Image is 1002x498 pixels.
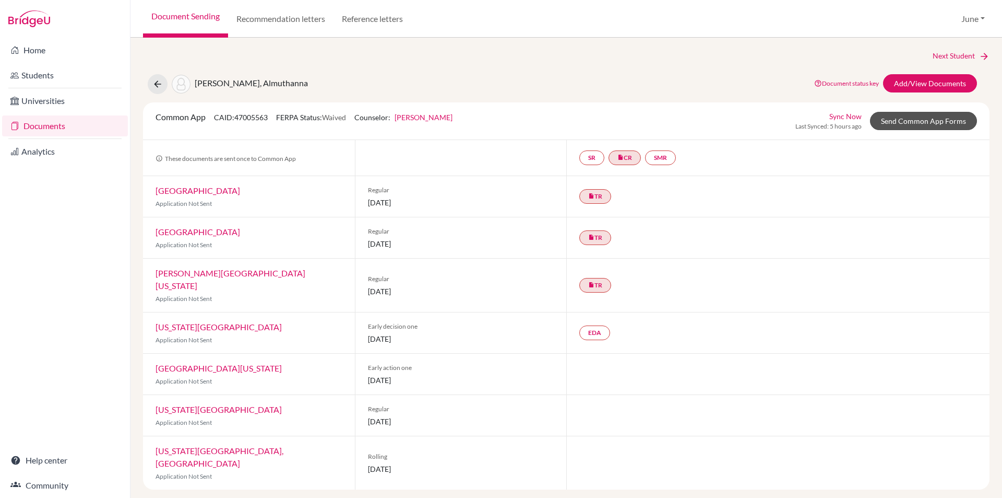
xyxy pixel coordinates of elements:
[214,113,268,122] span: CAID: 47005563
[368,322,554,331] span: Early decision one
[368,274,554,284] span: Regular
[2,65,128,86] a: Students
[368,238,554,249] span: [DATE]
[156,419,212,426] span: Application Not Sent
[814,79,879,87] a: Document status key
[617,154,624,160] i: insert_drive_file
[156,377,212,385] span: Application Not Sent
[156,200,212,207] span: Application Not Sent
[368,452,554,461] span: Rolling
[368,404,554,414] span: Regular
[368,186,554,195] span: Regular
[368,333,554,344] span: [DATE]
[156,268,305,291] a: [PERSON_NAME][GEOGRAPHIC_DATA][US_STATE]
[579,150,604,165] a: SR
[156,112,206,122] span: Common App
[645,150,676,165] a: SMR
[156,363,282,373] a: [GEOGRAPHIC_DATA][US_STATE]
[2,475,128,496] a: Community
[368,197,554,208] span: [DATE]
[870,112,977,130] a: Send Common App Forms
[156,295,212,303] span: Application Not Sent
[368,227,554,236] span: Regular
[588,282,594,288] i: insert_drive_file
[579,326,610,340] a: EDA
[156,227,240,237] a: [GEOGRAPHIC_DATA]
[156,336,212,344] span: Application Not Sent
[795,122,862,131] span: Last Synced: 5 hours ago
[368,286,554,297] span: [DATE]
[276,113,346,122] span: FERPA Status:
[156,186,240,195] a: [GEOGRAPHIC_DATA]
[883,74,977,92] a: Add/View Documents
[368,375,554,386] span: [DATE]
[2,450,128,471] a: Help center
[609,150,641,165] a: insert_drive_fileCR
[2,40,128,61] a: Home
[2,90,128,111] a: Universities
[156,404,282,414] a: [US_STATE][GEOGRAPHIC_DATA]
[395,113,452,122] a: [PERSON_NAME]
[368,416,554,427] span: [DATE]
[322,113,346,122] span: Waived
[156,241,212,249] span: Application Not Sent
[8,10,50,27] img: Bridge-U
[579,230,611,245] a: insert_drive_fileTR
[156,322,282,332] a: [US_STATE][GEOGRAPHIC_DATA]
[2,141,128,162] a: Analytics
[588,193,594,199] i: insert_drive_file
[156,155,296,163] span: These documents are sent once to Common App
[354,113,452,122] span: Counselor:
[829,111,862,122] a: Sync Now
[579,189,611,204] a: insert_drive_fileTR
[588,234,594,240] i: insert_drive_file
[579,278,611,293] a: insert_drive_fileTR
[156,472,212,480] span: Application Not Sent
[933,50,989,62] a: Next Student
[2,115,128,136] a: Documents
[156,446,283,468] a: [US_STATE][GEOGRAPHIC_DATA], [GEOGRAPHIC_DATA]
[368,464,554,474] span: [DATE]
[368,363,554,373] span: Early action one
[195,78,308,88] span: [PERSON_NAME], Almuthanna
[957,9,989,29] button: June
